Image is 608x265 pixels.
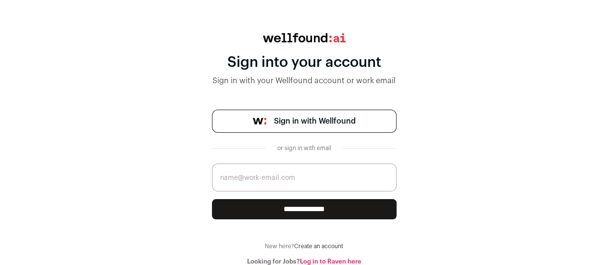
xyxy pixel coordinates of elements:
div: or sign in with email [273,144,335,152]
a: Sign in with Wellfound [212,110,397,133]
div: Sign into your account [212,54,397,71]
input: name@work-email.com [212,164,397,191]
img: wellfound:ai [263,33,346,42]
div: Sign in with your Wellfound account or work email [212,75,397,87]
span: Sign in with Wellfound [274,115,356,127]
a: Log in to Raven here [300,258,361,265]
a: Create an account [294,243,343,249]
img: wellfound-symbol-flush-black-fb3c872781a75f747ccb3a119075da62bfe97bd399995f84a933054e44a575c4.png [253,118,266,125]
div: New here? [212,242,397,250]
